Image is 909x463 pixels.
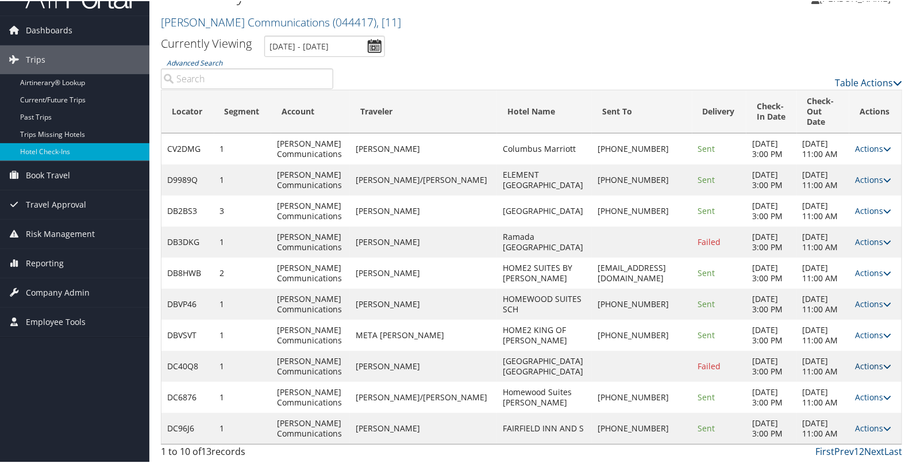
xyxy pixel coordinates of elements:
span: Company Admin [26,277,90,306]
td: FAIRFIELD INN AND S [497,412,592,443]
span: Sent [698,297,715,308]
span: Trips [26,44,45,73]
th: Traveler: activate to sort column ascending [350,89,497,132]
a: Advanced Search [167,57,222,67]
td: [PERSON_NAME] [350,288,497,319]
th: Actions [849,89,902,132]
td: DC96J6 [161,412,214,443]
td: [DATE] 11:00 AM [797,132,850,163]
span: Dashboards [26,15,72,44]
a: Next [864,444,884,457]
td: [EMAIL_ADDRESS][DOMAIN_NAME] [592,257,692,288]
td: [PERSON_NAME] Communications [271,350,350,381]
td: [DATE] 11:00 AM [797,257,850,288]
td: [DATE] 3:00 PM [746,350,796,381]
a: Last [884,444,902,457]
td: [PERSON_NAME] [350,350,497,381]
td: [GEOGRAPHIC_DATA] [GEOGRAPHIC_DATA] [497,350,592,381]
th: Account: activate to sort column ascending [271,89,350,132]
th: Check-Out Date: activate to sort column ascending [797,89,850,132]
td: [PERSON_NAME] Communications [271,225,350,257]
td: ELEMENT [GEOGRAPHIC_DATA] [497,163,592,194]
td: 1 [214,288,272,319]
td: [GEOGRAPHIC_DATA] [497,194,592,225]
td: DBVP46 [161,288,214,319]
td: 1 [214,163,272,194]
td: [PERSON_NAME] [350,194,497,225]
td: 1 [214,132,272,163]
span: Sent [698,142,715,153]
td: [PERSON_NAME] [350,132,497,163]
td: [DATE] 11:00 AM [797,412,850,443]
a: 1 [854,444,859,457]
td: [DATE] 3:00 PM [746,412,796,443]
span: ( 044417 ) [333,13,376,29]
td: [PHONE_NUMBER] [592,319,692,350]
div: 1 to 10 of records [161,443,333,463]
a: First [815,444,834,457]
a: Actions [855,359,891,370]
td: [PERSON_NAME] Communications [271,319,350,350]
span: Sent [698,266,715,277]
a: Actions [855,204,891,215]
td: 1 [214,350,272,381]
td: [DATE] 11:00 AM [797,163,850,194]
td: [PHONE_NUMBER] [592,194,692,225]
td: [PERSON_NAME] Communications [271,163,350,194]
td: [PERSON_NAME] Communications [271,288,350,319]
td: [DATE] 11:00 AM [797,194,850,225]
td: 1 [214,225,272,257]
td: [DATE] 3:00 PM [746,319,796,350]
span: Employee Tools [26,307,86,335]
td: 1 [214,381,272,412]
td: [PERSON_NAME]/[PERSON_NAME] [350,163,497,194]
td: DB2BS3 [161,194,214,225]
td: [DATE] 3:00 PM [746,381,796,412]
td: [PHONE_NUMBER] [592,132,692,163]
td: 3 [214,194,272,225]
td: Homewood Suites [PERSON_NAME] [497,381,592,412]
td: DBVSVT [161,319,214,350]
a: Actions [855,173,891,184]
th: Check-In Date: activate to sort column ascending [746,89,796,132]
td: [DATE] 3:00 PM [746,132,796,163]
span: Failed [698,359,721,370]
span: Sent [698,173,715,184]
td: HOME2 SUITES BY [PERSON_NAME] [497,257,592,288]
td: DB3DKG [161,225,214,257]
span: 13 [201,444,211,457]
th: Delivery: activate to sort column ascending [692,89,747,132]
td: [DATE] 11:00 AM [797,319,850,350]
td: [PHONE_NUMBER] [592,381,692,412]
td: D9989Q [161,163,214,194]
span: Book Travel [26,160,70,189]
span: Sent [698,204,715,215]
td: [PHONE_NUMBER] [592,288,692,319]
td: HOME2 KING OF [PERSON_NAME] [497,319,592,350]
input: [DATE] - [DATE] [264,35,385,56]
th: Segment: activate to sort column ascending [214,89,272,132]
td: Ramada [GEOGRAPHIC_DATA] [497,225,592,257]
td: DC40Q8 [161,350,214,381]
td: [DATE] 11:00 AM [797,225,850,257]
a: Actions [855,297,891,308]
a: Actions [855,266,891,277]
th: Hotel Name: activate to sort column ascending [497,89,592,132]
td: CV2DMG [161,132,214,163]
td: [PERSON_NAME] Communications [271,412,350,443]
a: 2 [859,444,864,457]
td: HOMEWOOD SUITES SCH [497,288,592,319]
th: Sent To: activate to sort column ascending [592,89,692,132]
a: Actions [855,422,891,433]
td: META [PERSON_NAME] [350,319,497,350]
td: [DATE] 3:00 PM [746,194,796,225]
td: 1 [214,319,272,350]
td: [DATE] 3:00 PM [746,225,796,257]
td: [DATE] 11:00 AM [797,381,850,412]
th: Locator: activate to sort column ascending [161,89,214,132]
span: Travel Approval [26,189,86,218]
td: [PERSON_NAME] [350,225,497,257]
a: Prev [834,444,854,457]
span: Reporting [26,248,64,277]
td: [PERSON_NAME]/[PERSON_NAME] [350,381,497,412]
